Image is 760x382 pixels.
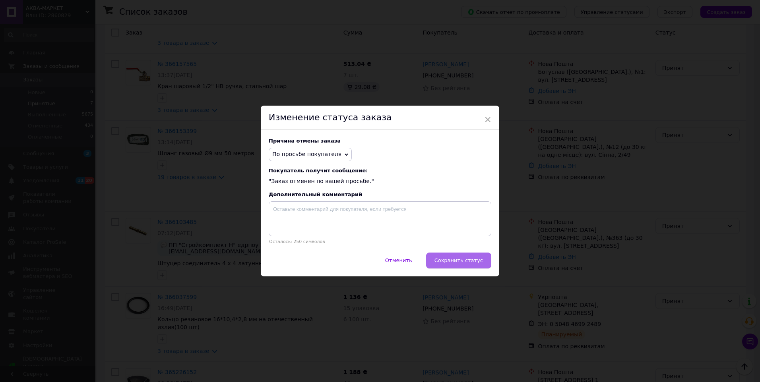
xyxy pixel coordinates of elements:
span: Сохранить статус [434,257,483,263]
div: Причина отмены заказа [269,138,491,144]
span: Отменить [385,257,412,263]
div: Дополнительный комментарий [269,191,491,197]
button: Отменить [377,253,421,268]
span: × [484,113,491,126]
span: Покупатель получит сообщение: [269,168,491,174]
span: По просьбе покупателя [272,151,341,157]
button: Сохранить статус [426,253,491,268]
div: Изменение статуса заказа [261,106,499,130]
p: Осталось: 250 символов [269,239,491,244]
div: "Заказ отменен по вашей просьбе." [269,168,491,185]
